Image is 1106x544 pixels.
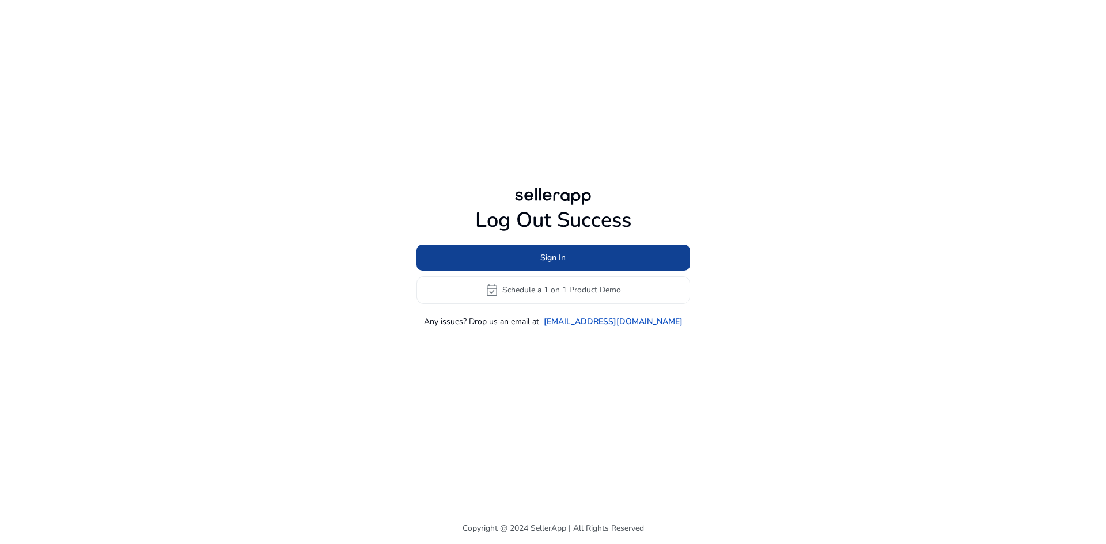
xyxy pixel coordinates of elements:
span: Sign In [540,252,566,264]
h1: Log Out Success [416,208,690,233]
button: event_availableSchedule a 1 on 1 Product Demo [416,276,690,304]
button: Sign In [416,245,690,271]
span: event_available [485,283,499,297]
p: Any issues? Drop us an email at [424,315,539,328]
a: [EMAIL_ADDRESS][DOMAIN_NAME] [544,315,683,328]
